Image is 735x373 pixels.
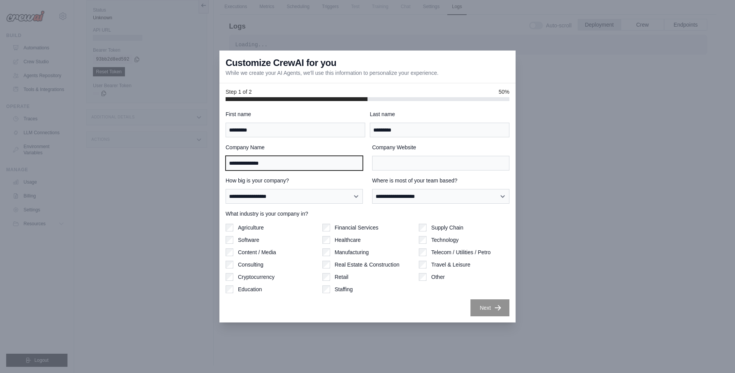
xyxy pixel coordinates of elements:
label: Healthcare [335,236,361,244]
label: Content / Media [238,248,276,256]
label: Manufacturing [335,248,369,256]
span: Step 1 of 2 [226,88,252,96]
label: Real Estate & Construction [335,261,400,268]
label: Software [238,236,259,244]
label: How big is your company? [226,177,363,184]
span: 50% [499,88,509,96]
label: Company Website [372,143,509,151]
label: Staffing [335,285,353,293]
h3: Customize CrewAI for you [226,57,336,69]
div: Chat-Widget [696,336,735,373]
label: Where is most of your team based? [372,177,509,184]
button: Next [470,299,509,316]
label: Cryptocurrency [238,273,275,281]
label: Consulting [238,261,263,268]
label: Agriculture [238,224,264,231]
label: Company Name [226,143,363,151]
label: What industry is your company in? [226,210,509,218]
label: Supply Chain [431,224,463,231]
label: Last name [370,110,509,118]
label: Technology [431,236,459,244]
label: Education [238,285,262,293]
label: Other [431,273,445,281]
label: Telecom / Utilities / Petro [431,248,491,256]
label: First name [226,110,365,118]
label: Financial Services [335,224,379,231]
label: Travel & Leisure [431,261,470,268]
iframe: Chat Widget [696,336,735,373]
label: Retail [335,273,349,281]
p: While we create your AI Agents, we'll use this information to personalize your experience. [226,69,438,77]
